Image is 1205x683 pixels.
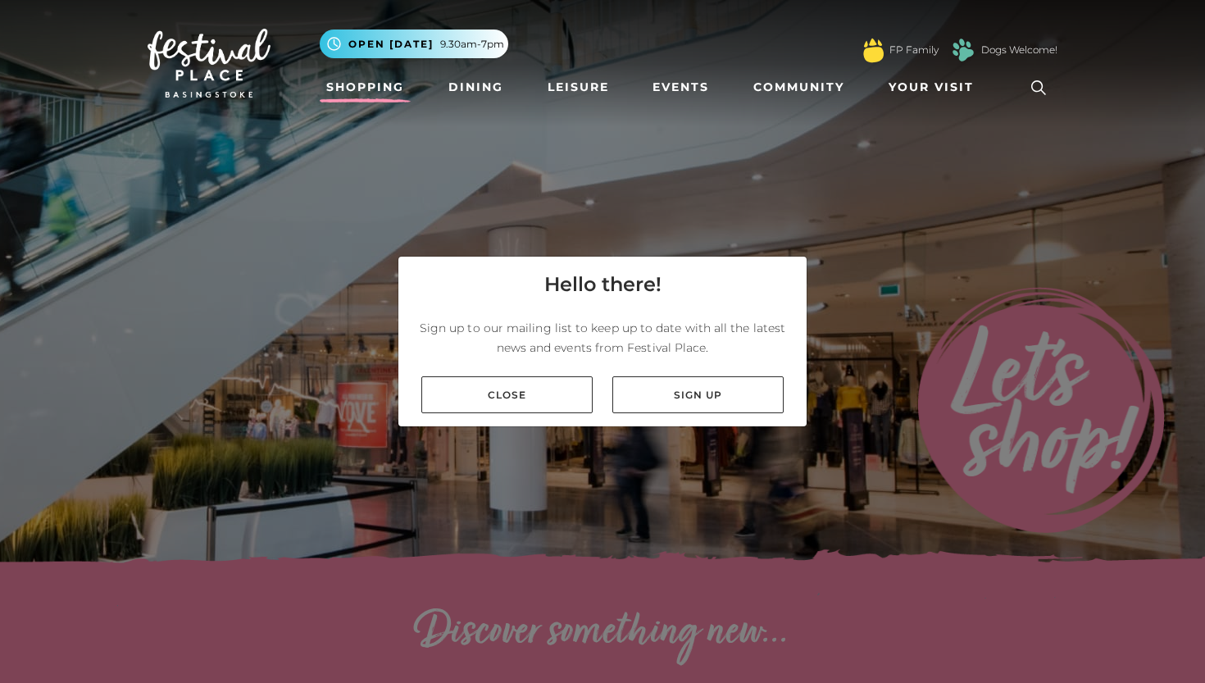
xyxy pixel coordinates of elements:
button: Open [DATE] 9.30am-7pm [320,30,508,58]
a: Close [421,376,593,413]
span: Your Visit [889,79,974,96]
a: Events [646,72,716,102]
a: Your Visit [882,72,989,102]
a: Sign up [612,376,784,413]
h4: Hello there! [544,270,662,299]
img: Festival Place Logo [148,29,271,98]
a: Dogs Welcome! [981,43,1057,57]
a: FP Family [889,43,939,57]
a: Dining [442,72,510,102]
a: Community [747,72,851,102]
span: 9.30am-7pm [440,37,504,52]
a: Leisure [541,72,616,102]
a: Shopping [320,72,411,102]
p: Sign up to our mailing list to keep up to date with all the latest news and events from Festival ... [412,318,793,357]
span: Open [DATE] [348,37,434,52]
